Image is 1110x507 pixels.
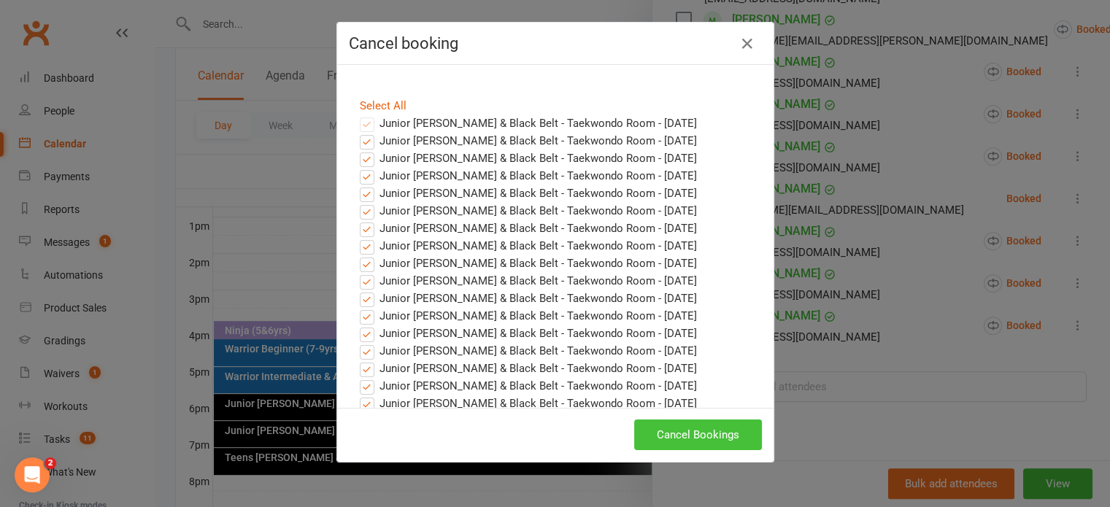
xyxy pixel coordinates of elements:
[360,360,697,377] label: Junior [PERSON_NAME] & Black Belt - Taekwondo Room - [DATE]
[360,272,697,290] label: Junior [PERSON_NAME] & Black Belt - Taekwondo Room - [DATE]
[360,150,697,167] label: Junior [PERSON_NAME] & Black Belt - Taekwondo Room - [DATE]
[360,202,697,220] label: Junior [PERSON_NAME] & Black Belt - Taekwondo Room - [DATE]
[360,307,697,325] label: Junior [PERSON_NAME] & Black Belt - Taekwondo Room - [DATE]
[360,377,697,395] label: Junior [PERSON_NAME] & Black Belt - Taekwondo Room - [DATE]
[360,237,697,255] label: Junior [PERSON_NAME] & Black Belt - Taekwondo Room - [DATE]
[45,457,56,469] span: 2
[360,99,406,112] a: Select All
[360,290,697,307] label: Junior [PERSON_NAME] & Black Belt - Taekwondo Room - [DATE]
[360,395,697,412] label: Junior [PERSON_NAME] & Black Belt - Taekwondo Room - [DATE]
[360,167,697,185] label: Junior [PERSON_NAME] & Black Belt - Taekwondo Room - [DATE]
[360,185,697,202] label: Junior [PERSON_NAME] & Black Belt - Taekwondo Room - [DATE]
[360,255,697,272] label: Junior [PERSON_NAME] & Black Belt - Taekwondo Room - [DATE]
[15,457,50,492] iframe: Intercom live chat
[634,419,762,450] button: Cancel Bookings
[736,32,759,55] button: Close
[360,220,697,237] label: Junior [PERSON_NAME] & Black Belt - Taekwondo Room - [DATE]
[360,325,697,342] label: Junior [PERSON_NAME] & Black Belt - Taekwondo Room - [DATE]
[360,342,697,360] label: Junior [PERSON_NAME] & Black Belt - Taekwondo Room - [DATE]
[360,115,697,132] label: Junior [PERSON_NAME] & Black Belt - Taekwondo Room - [DATE]
[349,34,762,53] h4: Cancel booking
[360,132,697,150] label: Junior [PERSON_NAME] & Black Belt - Taekwondo Room - [DATE]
